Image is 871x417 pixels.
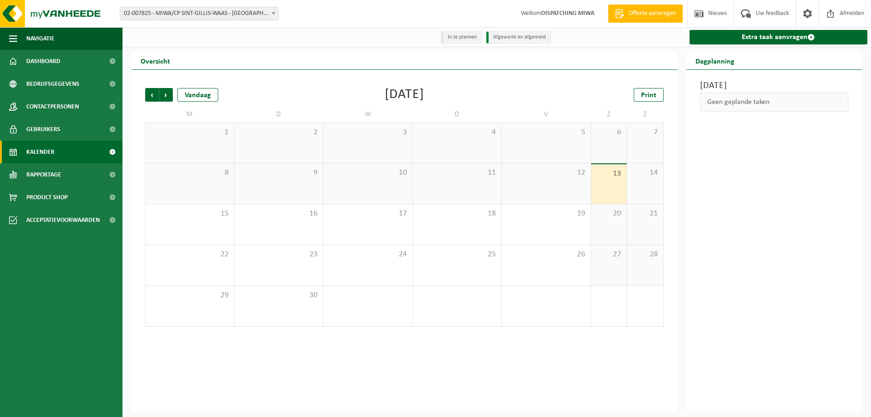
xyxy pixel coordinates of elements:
[591,106,627,123] td: Z
[239,209,319,219] span: 16
[26,209,100,231] span: Acceptatievoorwaarden
[385,88,424,102] div: [DATE]
[328,209,408,219] span: 17
[150,168,230,178] span: 8
[700,79,849,93] h3: [DATE]
[690,30,868,44] a: Extra taak aanvragen
[486,31,551,44] li: Afgewerkt en afgemeld
[417,250,497,260] span: 25
[239,168,319,178] span: 9
[239,290,319,300] span: 30
[596,250,622,260] span: 27
[541,10,594,17] strong: DISPATCHING MIWA
[417,168,497,178] span: 11
[596,209,622,219] span: 20
[239,250,319,260] span: 23
[328,250,408,260] span: 24
[150,209,230,219] span: 15
[26,118,60,141] span: Gebruikers
[641,92,656,99] span: Print
[177,88,218,102] div: Vandaag
[626,9,678,18] span: Offerte aanvragen
[506,168,586,178] span: 12
[323,106,413,123] td: W
[596,128,622,137] span: 6
[631,168,658,178] span: 14
[506,128,586,137] span: 5
[506,209,586,219] span: 19
[235,106,324,123] td: D
[26,95,79,118] span: Contactpersonen
[417,209,497,219] span: 18
[159,88,173,102] span: Volgende
[26,141,54,163] span: Kalender
[26,73,79,95] span: Bedrijfsgegevens
[441,31,482,44] li: In te plannen
[150,290,230,300] span: 29
[26,186,68,209] span: Product Shop
[328,128,408,137] span: 3
[150,128,230,137] span: 1
[608,5,683,23] a: Offerte aanvragen
[145,106,235,123] td: M
[26,27,54,50] span: Navigatie
[596,169,622,179] span: 13
[239,128,319,137] span: 2
[686,52,744,69] h2: Dagplanning
[120,7,278,20] span: 02-007825 - MIWA/CP SINT-GILLIS-WAAS - SINT-GILLIS-WAAS
[413,106,502,123] td: D
[132,52,179,69] h2: Overzicht
[417,128,497,137] span: 4
[506,250,586,260] span: 26
[502,106,591,123] td: V
[328,168,408,178] span: 10
[150,250,230,260] span: 22
[634,88,664,102] a: Print
[631,128,658,137] span: 7
[631,250,658,260] span: 28
[26,163,61,186] span: Rapportage
[700,93,849,112] div: Geen geplande taken
[631,209,658,219] span: 21
[627,106,663,123] td: Z
[145,88,159,102] span: Vorige
[26,50,60,73] span: Dashboard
